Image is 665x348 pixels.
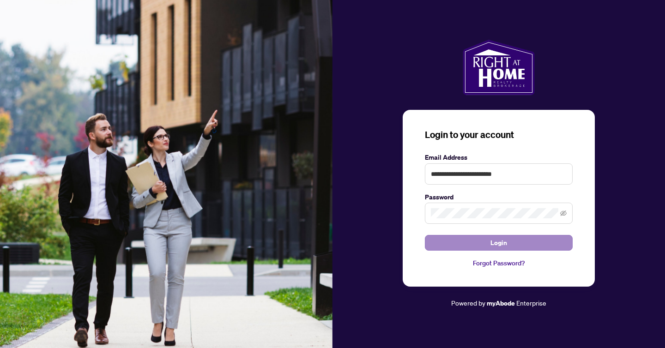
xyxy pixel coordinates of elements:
[463,40,534,95] img: ma-logo
[425,152,573,162] label: Email Address
[490,235,507,250] span: Login
[425,258,573,268] a: Forgot Password?
[425,235,573,251] button: Login
[487,298,515,308] a: myAbode
[425,128,573,141] h3: Login to your account
[425,192,573,202] label: Password
[560,210,567,216] span: eye-invisible
[516,299,546,307] span: Enterprise
[451,299,485,307] span: Powered by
